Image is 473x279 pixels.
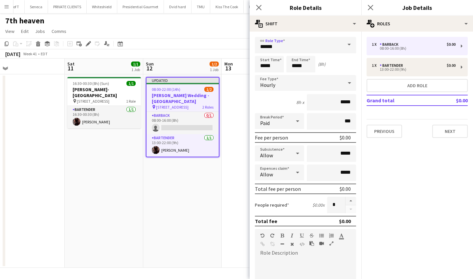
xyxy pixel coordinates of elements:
div: $0.00 [340,186,351,192]
button: Underline [300,233,304,238]
button: HTML Code [300,241,304,247]
button: Whiteshield [87,0,117,13]
div: EDT [41,51,48,56]
span: 1/1 [126,81,136,86]
span: 11 [66,64,75,72]
button: Undo [260,233,265,238]
span: Sat [67,61,75,67]
app-card-role: BARTENDER1/116:30-00:30 (8h)[PERSON_NAME] [67,106,141,128]
td: $0.00 [437,95,468,106]
div: 8h x [296,99,304,105]
div: Total fee [255,218,277,224]
button: Clear Formatting [290,241,294,247]
span: Week 41 [22,51,38,56]
button: Seneca [25,0,48,13]
span: Edit [21,28,29,34]
button: Kiss The Cook [210,0,244,13]
span: Mon [224,61,233,67]
div: $0.00 [447,63,456,68]
button: Next [432,125,468,138]
span: View [5,28,14,34]
a: Comms [49,27,69,36]
button: Dvid hard [164,0,191,13]
span: [STREET_ADDRESS] [77,99,109,104]
div: 1 Job [210,67,218,72]
button: Redo [270,233,275,238]
div: Shift [250,16,361,32]
span: 2 Roles [202,105,214,110]
h3: Role Details [250,3,361,12]
h1: 7th heaven [5,16,44,26]
div: Updated [146,78,219,83]
div: $0.00 [340,134,351,141]
button: Add role [367,79,468,92]
span: Jobs [35,28,45,34]
div: 13:00-22:00 (9h) [372,68,456,71]
app-job-card: Updated08:00-22:00 (14h)1/2[PERSON_NAME] Wedding - [GEOGRAPHIC_DATA] [STREET_ADDRESS]2 RolesBARBA... [146,77,219,157]
span: 1/2 [210,62,219,66]
span: Allow [260,171,273,178]
span: Sun [146,61,154,67]
div: 1 Job [131,67,140,72]
div: BARTENDER [380,63,406,68]
button: Paste as plain text [309,241,314,246]
div: 08:00-16:00 (8h) [372,47,456,50]
span: Allow [260,152,273,159]
h3: Job Details [361,3,473,12]
h3: [PERSON_NAME] Wedding - [GEOGRAPHIC_DATA] [146,92,219,104]
button: Ordered List [329,233,334,238]
h3: [PERSON_NAME]- [GEOGRAPHIC_DATA] [67,87,141,98]
button: Horizontal Line [280,241,284,247]
a: Jobs [33,27,48,36]
td: Grand total [367,95,437,106]
button: PRIVATE CLIENTS [48,0,87,13]
button: New Board [244,0,273,13]
div: (8h) [318,61,326,67]
button: Bold [280,233,284,238]
a: View [3,27,17,36]
span: 12 [145,64,154,72]
button: Increase [346,197,356,205]
div: Fee per person [255,134,288,141]
span: 13 [223,64,233,72]
button: Previous [367,125,402,138]
span: 08:00-22:00 (14h) [152,87,180,92]
button: U of T [5,0,25,13]
div: 1 x [372,63,380,68]
app-job-card: 16:30-00:30 (8h) (Sun)1/1[PERSON_NAME]- [GEOGRAPHIC_DATA] [STREET_ADDRESS]1 RoleBARTENDER1/116:30... [67,77,141,128]
button: Strikethrough [309,233,314,238]
button: Text Color [339,233,344,238]
button: Presidential Gourmet [117,0,164,13]
div: $0.00 [447,42,456,47]
span: Hourly [260,82,275,88]
span: Paid [260,120,270,126]
div: Roles [361,16,473,32]
button: Fullscreen [329,241,334,246]
button: Unordered List [319,233,324,238]
span: Comms [52,28,66,34]
div: Total fee per person [255,186,301,192]
button: Insert video [319,241,324,246]
span: 16:30-00:30 (8h) (Sun) [73,81,109,86]
span: [STREET_ADDRESS] [156,105,189,110]
span: 1 Role [126,99,136,104]
a: Edit [18,27,31,36]
div: $0.00 x [312,202,325,208]
span: 1/2 [204,87,214,92]
app-card-role: BARBACK0/108:00-16:00 (8h) [146,112,219,134]
app-card-role: BARTENDER1/113:00-22:00 (9h)[PERSON_NAME] [146,134,219,157]
div: [DATE] [5,51,20,57]
div: 1 x [372,42,380,47]
div: BARBACK [380,42,401,47]
button: Italic [290,233,294,238]
label: People required [255,202,289,208]
span: 1/1 [131,62,140,66]
div: $0.00 [339,218,351,224]
button: TMU [191,0,210,13]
